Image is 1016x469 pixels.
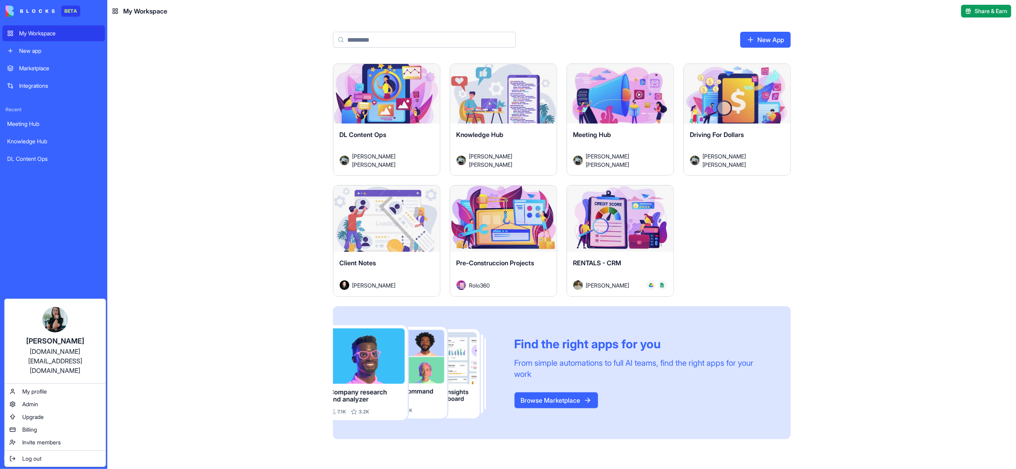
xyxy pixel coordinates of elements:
[22,413,44,421] span: Upgrade
[22,388,47,396] span: My profile
[22,438,61,446] span: Invite members
[6,436,104,449] a: Invite members
[6,423,104,436] a: Billing
[6,411,104,423] a: Upgrade
[22,426,37,434] span: Billing
[6,301,104,382] a: [PERSON_NAME][DOMAIN_NAME][EMAIL_ADDRESS][DOMAIN_NAME]
[7,137,100,145] div: Knowledge Hub
[7,155,100,163] div: DL Content Ops
[7,120,100,128] div: Meeting Hub
[43,307,68,332] img: PHOTO-2025-09-15-15-09-07_ggaris.jpg
[22,455,41,463] span: Log out
[22,400,38,408] span: Admin
[13,336,98,347] div: [PERSON_NAME]
[13,347,98,375] div: [DOMAIN_NAME][EMAIL_ADDRESS][DOMAIN_NAME]
[6,398,104,411] a: Admin
[6,385,104,398] a: My profile
[2,106,105,113] span: Recent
